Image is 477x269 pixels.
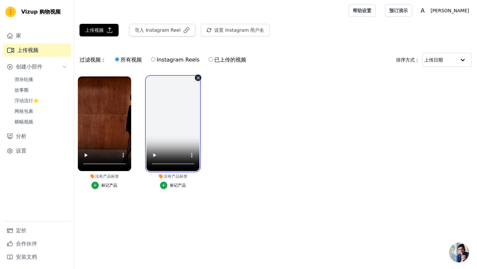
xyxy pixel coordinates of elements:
[3,60,71,73] button: 创建小部件
[79,57,106,63] font: 过滤视频：
[201,24,270,36] button: 设置 Instagram 用户名
[11,117,71,126] a: 横幅视频
[385,4,412,17] a: 预订演示
[214,27,264,33] font: 设置 Instagram 用户名
[209,57,213,62] input: 已上传的视频
[3,44,71,57] a: 上传视频
[16,64,42,70] font: 创建小部件
[16,227,26,234] font: 定价
[121,57,142,63] font: 所有视频
[21,9,61,15] font: Vizup 购物视频
[16,32,21,39] font: 家
[15,119,33,124] font: 横幅视频
[3,144,71,157] a: 设置
[396,57,419,63] font: 排序方式：
[170,183,186,188] font: 标记产品
[91,182,117,189] button: 标记产品
[353,8,371,13] font: 帮助设置
[15,77,33,82] font: 滑块轮播
[3,130,71,143] a: 分析
[348,4,376,17] a: 帮助设置
[11,96,71,105] a: 浮动流行⭐
[214,57,246,63] font: 已上传的视频
[15,98,39,103] font: 浮动流行⭐
[11,85,71,95] a: 故事圈
[95,174,119,179] font: 没有产品标签
[389,8,408,13] font: 预订演示
[195,74,201,81] button: Video Delete
[135,27,181,33] font: 导入 Instagram Reel
[115,57,119,62] input: 所有视频
[101,183,117,188] font: 标记产品
[16,241,37,247] font: 合作伙伴
[85,27,104,33] font: 上传视频
[129,24,195,36] button: 导入 Instagram Reel
[79,24,119,36] button: 上传视频
[16,133,26,139] font: 分析
[17,47,38,53] font: 上传视频
[11,107,71,116] a: 网格包裹
[449,243,469,262] div: 开放式聊天
[16,148,26,154] font: 设置
[16,254,37,260] font: 安装文档
[431,8,469,13] font: [PERSON_NAME]
[15,109,33,114] font: 网格包裹
[5,7,16,17] img: Vizup
[157,57,199,63] font: Instagram Reels
[3,250,71,264] a: 安装文档
[3,237,71,250] a: 合作伙伴
[3,224,71,237] a: 定价
[421,7,425,14] text: A
[3,29,71,42] a: 家
[164,174,187,179] font: 没有产品标签
[417,5,472,17] button: A [PERSON_NAME]
[151,57,155,62] input: Instagram Reels
[160,182,186,189] button: 标记产品
[15,87,28,93] font: 故事圈
[11,75,71,84] a: 滑块轮播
